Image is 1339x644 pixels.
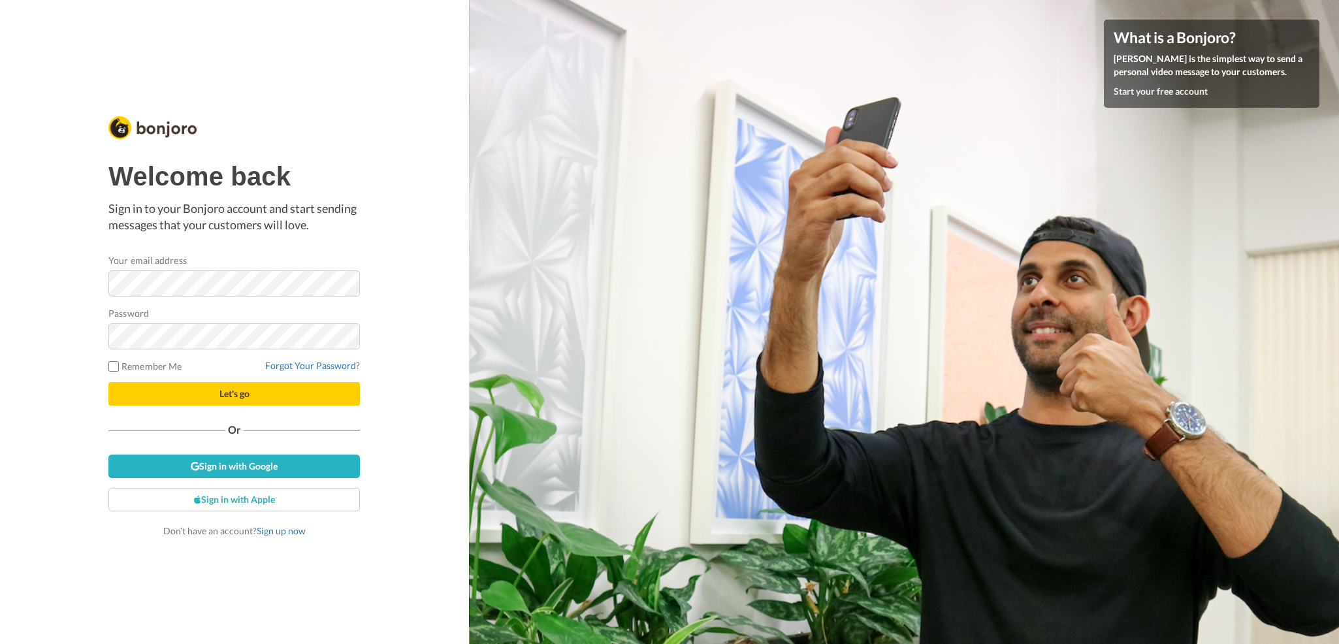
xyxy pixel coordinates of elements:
button: Let's go [108,382,360,406]
h1: Welcome back [108,162,360,191]
span: Or [225,425,244,434]
p: Sign in to your Bonjoro account and start sending messages that your customers will love. [108,201,360,234]
a: Sign up now [257,525,306,536]
a: Forgot Your Password? [265,360,360,371]
span: Don’t have an account? [163,525,306,536]
span: Let's go [219,388,250,399]
input: Remember Me [108,361,119,372]
a: Sign in with Google [108,455,360,478]
h4: What is a Bonjoro? [1114,29,1310,46]
label: Remember Me [108,359,182,373]
label: Your email address [108,253,186,267]
a: Sign in with Apple [108,488,360,511]
label: Password [108,306,149,320]
a: Start your free account [1114,86,1208,97]
p: [PERSON_NAME] is the simplest way to send a personal video message to your customers. [1114,52,1310,78]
